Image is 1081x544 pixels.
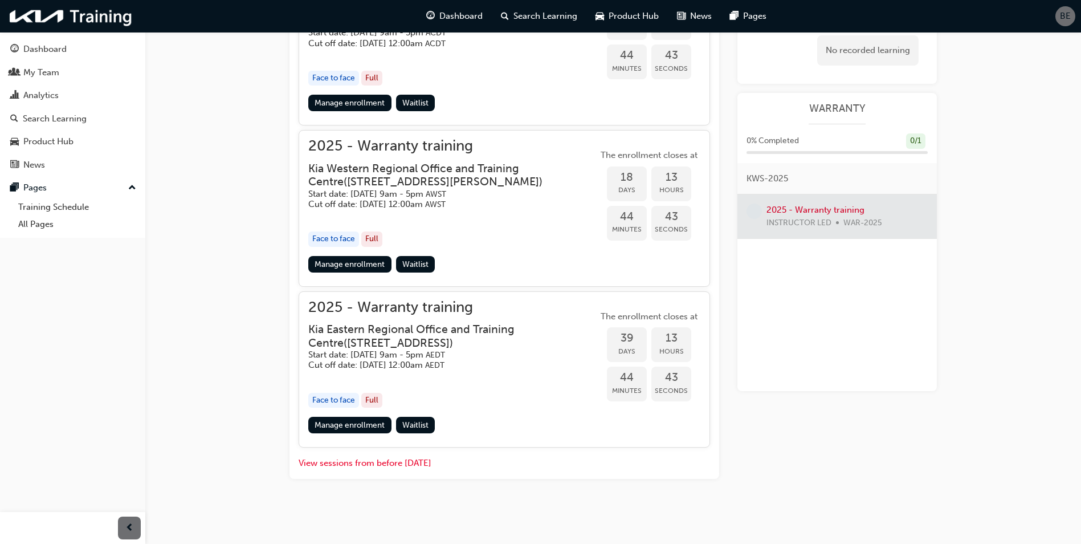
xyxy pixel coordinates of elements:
a: Manage enrollment [308,95,391,111]
span: Product Hub [609,10,659,23]
div: 0 / 1 [906,133,925,149]
span: Australian Western Standard Time AWST [425,200,446,209]
span: Seconds [651,223,691,236]
button: DashboardMy TeamAnalyticsSearch LearningProduct HubNews [5,36,141,177]
span: Dashboard [439,10,483,23]
span: News [690,10,712,23]
span: prev-icon [125,521,134,535]
span: Days [607,184,647,197]
button: 2025 - Warranty trainingKia Western Regional Office and Training Centre([STREET_ADDRESS][PERSON_N... [308,140,700,277]
button: Pages [5,177,141,198]
button: Waitlist [396,95,435,111]
span: Australian Central Daylight Time ACDT [426,28,446,38]
h3: Kia Eastern Regional Office and Training Centre ( [STREET_ADDRESS] ) [308,323,580,350]
span: 13 [651,332,691,345]
span: 44 [607,49,647,62]
span: chart-icon [10,91,19,101]
h5: Cut off date: [DATE] 12:00am [308,199,580,210]
span: learningRecordVerb_NONE-icon [746,204,762,219]
span: Australian Central Daylight Time ACDT [425,39,446,48]
span: KWS-2025 [746,172,788,185]
a: Search Learning [5,108,141,129]
span: pages-icon [10,183,19,193]
span: pages-icon [730,9,739,23]
span: 44 [607,371,647,384]
span: car-icon [10,137,19,147]
span: Seconds [651,384,691,397]
span: 43 [651,210,691,224]
button: Waitlist [396,417,435,433]
a: News [5,155,141,176]
div: Pages [23,181,47,194]
a: pages-iconPages [721,5,776,28]
span: 2025 - Warranty training [308,140,598,153]
div: Face to face [308,393,359,408]
span: The enrollment closes at [598,310,700,323]
a: Manage enrollment [308,256,391,273]
span: Australian Western Standard Time AWST [426,189,446,199]
span: Waitlist [402,98,429,108]
span: Minutes [607,62,647,75]
span: Pages [743,10,766,23]
span: Waitlist [402,259,429,269]
a: All Pages [14,216,141,233]
button: 2025 - Warranty trainingKia Eastern Regional Office and Training Centre([STREET_ADDRESS])Start da... [308,301,700,438]
h5: Cut off date: [DATE] 12:00am [308,360,580,371]
span: Australian Eastern Daylight Time AEDT [425,360,444,370]
h5: Start date: [DATE] 9am - 5pm [308,27,580,38]
div: No recorded learning [817,35,919,66]
span: The enrollment closes at [598,149,700,162]
span: 43 [651,371,691,384]
a: Dashboard [5,39,141,60]
span: 18 [607,171,647,184]
span: guage-icon [10,44,19,55]
span: car-icon [595,9,604,23]
div: Full [361,232,382,247]
div: Dashboard [23,43,67,56]
a: search-iconSearch Learning [492,5,586,28]
span: 0 % Completed [746,135,799,148]
a: My Team [5,62,141,83]
a: Product Hub [5,131,141,152]
span: people-icon [10,68,19,78]
a: Training Schedule [14,198,141,216]
span: 13 [651,171,691,184]
span: up-icon [128,181,136,196]
span: Minutes [607,384,647,397]
a: Manage enrollment [308,417,391,433]
button: BE [1055,6,1075,26]
span: Hours [651,345,691,358]
a: Analytics [5,85,141,106]
span: guage-icon [426,9,435,23]
a: car-iconProduct Hub [586,5,668,28]
div: Full [361,393,382,408]
span: Australian Eastern Daylight Time AEDT [426,350,445,360]
div: Analytics [23,89,59,102]
div: Search Learning [23,112,87,125]
a: guage-iconDashboard [417,5,492,28]
span: search-icon [10,114,18,124]
a: WARRANTY [746,102,928,115]
div: Face to face [308,232,359,247]
div: News [23,159,45,172]
img: kia-training [6,5,137,28]
span: Search Learning [513,10,577,23]
div: Full [361,71,382,86]
span: Days [607,345,647,358]
span: news-icon [677,9,686,23]
div: Product Hub [23,135,74,148]
h5: Start date: [DATE] 9am - 5pm [308,350,580,360]
h3: Kia Western Regional Office and Training Centre ( [STREET_ADDRESS][PERSON_NAME] ) [308,162,580,189]
span: 39 [607,332,647,345]
a: news-iconNews [668,5,721,28]
span: 2025 - Warranty training [308,301,598,314]
span: Minutes [607,223,647,236]
span: news-icon [10,160,19,170]
h5: Start date: [DATE] 9am - 5pm [308,189,580,200]
span: Hours [651,184,691,197]
span: Seconds [651,62,691,75]
h5: Cut off date: [DATE] 12:00am [308,38,580,49]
